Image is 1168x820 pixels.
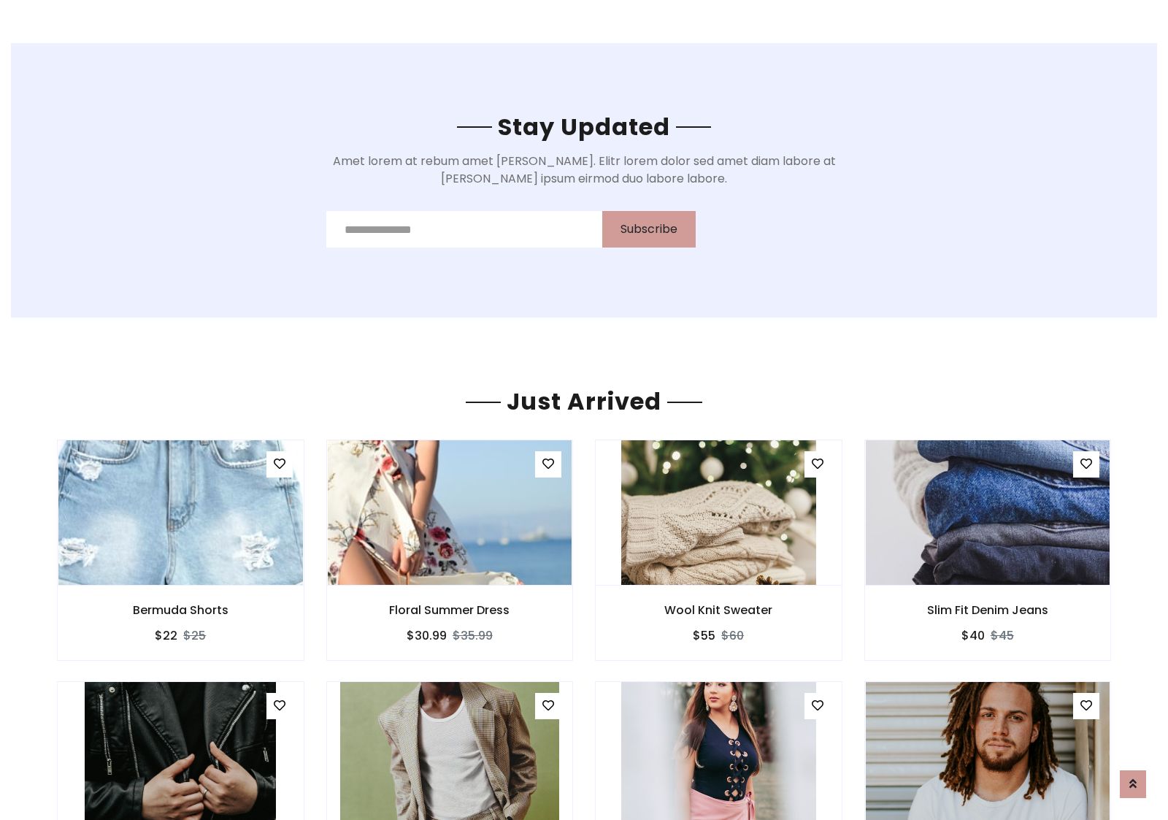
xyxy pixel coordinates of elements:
[693,629,715,643] h6: $55
[721,627,744,644] del: $60
[183,627,206,644] del: $25
[501,385,667,418] span: Just Arrived
[58,603,304,617] h6: Bermuda Shorts
[155,629,177,643] h6: $22
[407,629,447,643] h6: $30.99
[596,603,842,617] h6: Wool Knit Sweater
[865,603,1111,617] h6: Slim Fit Denim Jeans
[602,211,696,248] button: Subscribe
[492,110,676,143] span: Stay Updated
[327,603,573,617] h6: Floral Summer Dress
[326,153,842,188] p: Amet lorem at rebum amet [PERSON_NAME]. Elitr lorem dolor sed amet diam labore at [PERSON_NAME] i...
[453,627,493,644] del: $35.99
[991,627,1014,644] del: $45
[961,629,985,643] h6: $40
